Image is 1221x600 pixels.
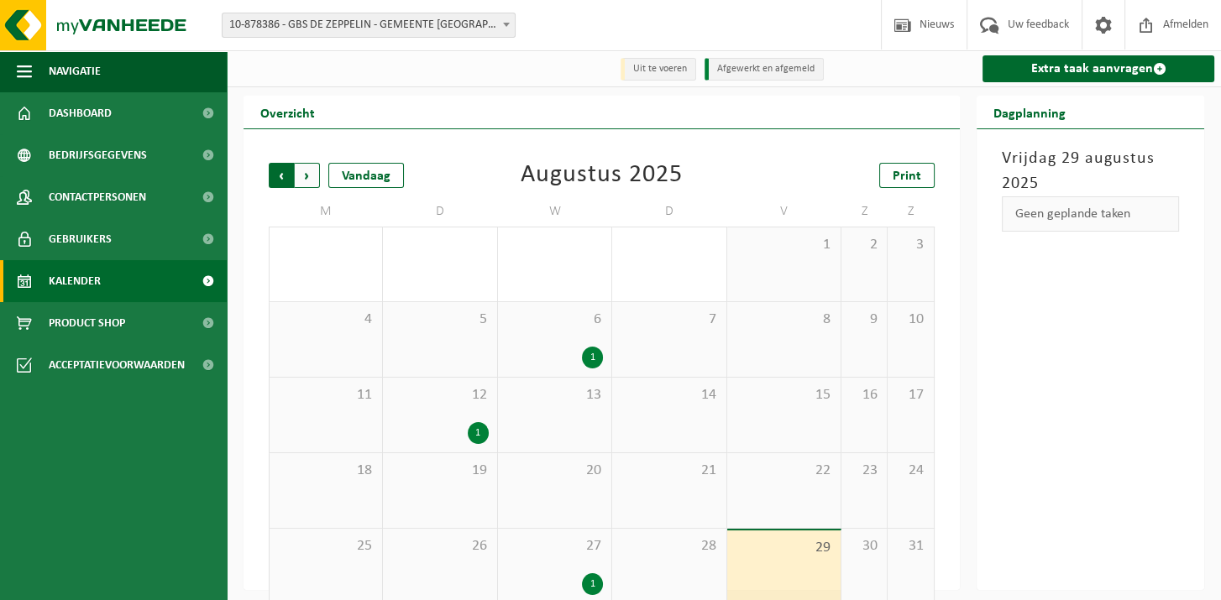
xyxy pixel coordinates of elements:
[850,462,879,480] span: 23
[391,310,488,329] span: 5
[621,462,717,480] span: 21
[521,163,683,188] div: Augustus 2025
[49,302,125,344] span: Product Shop
[49,134,147,176] span: Bedrijfsgegevens
[612,196,726,227] td: D
[879,163,935,188] a: Print
[295,163,320,188] span: Volgende
[850,386,879,404] span: 16
[582,347,603,368] div: 1
[468,422,489,444] div: 1
[278,462,374,480] span: 18
[328,163,404,188] div: Vandaag
[582,573,603,595] div: 1
[49,344,185,386] span: Acceptatievoorwaarden
[896,236,925,254] span: 3
[727,196,841,227] td: V
[736,310,832,329] span: 8
[736,236,832,254] span: 1
[391,386,488,404] span: 12
[736,386,832,404] span: 15
[841,196,888,227] td: Z
[896,462,925,480] span: 24
[621,310,717,329] span: 7
[223,13,515,37] span: 10-878386 - GBS DE ZEPPELIN - GEMEENTE BEVEREN - KOSTENPLAATS 21 - HAASDONK
[977,96,1082,128] h2: Dagplanning
[896,310,925,329] span: 10
[278,386,374,404] span: 11
[1002,196,1179,232] div: Geen geplande taken
[391,537,488,556] span: 26
[49,50,101,92] span: Navigatie
[736,539,832,557] span: 29
[244,96,332,128] h2: Overzicht
[896,386,925,404] span: 17
[383,196,497,227] td: D
[49,176,146,218] span: Contactpersonen
[278,537,374,556] span: 25
[983,55,1214,82] a: Extra taak aanvragen
[893,170,921,183] span: Print
[888,196,935,227] td: Z
[621,58,696,81] li: Uit te voeren
[850,236,879,254] span: 2
[506,310,603,329] span: 6
[269,163,294,188] span: Vorige
[705,58,824,81] li: Afgewerkt en afgemeld
[850,310,879,329] span: 9
[49,92,112,134] span: Dashboard
[269,196,383,227] td: M
[506,386,603,404] span: 13
[49,218,112,260] span: Gebruikers
[498,196,612,227] td: W
[49,260,101,302] span: Kalender
[278,310,374,329] span: 4
[896,537,925,556] span: 31
[506,537,603,556] span: 27
[850,537,879,556] span: 30
[621,386,717,404] span: 14
[1002,146,1179,196] h3: Vrijdag 29 augustus 2025
[621,537,717,556] span: 28
[391,462,488,480] span: 19
[506,462,603,480] span: 20
[222,13,516,38] span: 10-878386 - GBS DE ZEPPELIN - GEMEENTE BEVEREN - KOSTENPLAATS 21 - HAASDONK
[736,462,832,480] span: 22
